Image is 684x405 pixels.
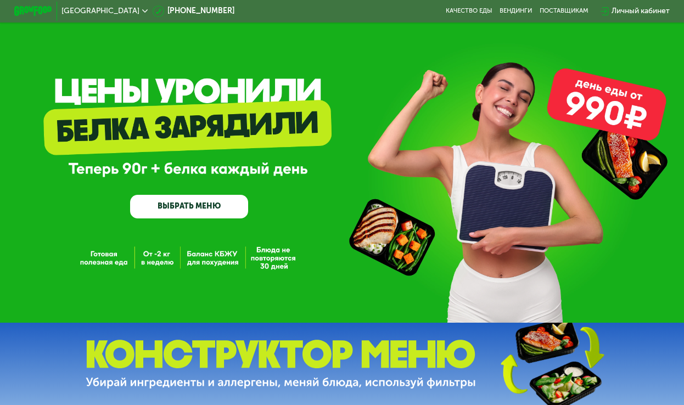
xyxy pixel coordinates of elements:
div: Личный кабинет [612,5,670,17]
a: Качество еды [446,7,492,15]
a: ВЫБРАТЬ МЕНЮ [130,195,248,218]
a: [PHONE_NUMBER] [153,5,235,17]
span: [GEOGRAPHIC_DATA] [61,7,139,15]
a: Вендинги [500,7,532,15]
div: поставщикам [540,7,588,15]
